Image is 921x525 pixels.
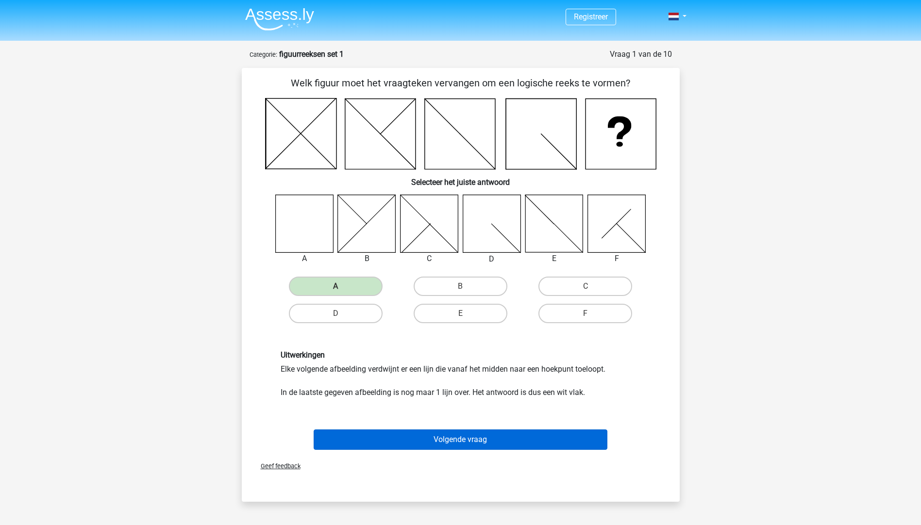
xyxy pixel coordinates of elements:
small: Categorie: [250,51,277,58]
div: Elke volgende afbeelding verdwijnt er een lijn die vanaf het midden naar een hoekpunt toeloopt. I... [273,350,648,398]
label: E [414,304,507,323]
div: B [330,253,403,264]
div: F [580,253,653,264]
label: D [289,304,383,323]
strong: figuurreeksen set 1 [279,49,344,59]
div: C [393,253,466,264]
label: C [538,277,632,296]
div: A [268,253,341,264]
span: Geef feedback [253,462,301,470]
a: Registreer [574,12,608,21]
label: A [289,277,383,296]
div: D [455,253,529,265]
h6: Selecteer het juiste antwoord [257,170,664,187]
p: Welk figuur moet het vraagteken vervangen om een logische reeks te vormen? [257,76,664,90]
div: Vraag 1 van de 10 [610,49,672,60]
h6: Uitwerkingen [281,350,641,360]
label: B [414,277,507,296]
button: Volgende vraag [314,429,607,450]
div: E [518,253,591,264]
label: F [538,304,632,323]
img: Assessly [245,8,314,31]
